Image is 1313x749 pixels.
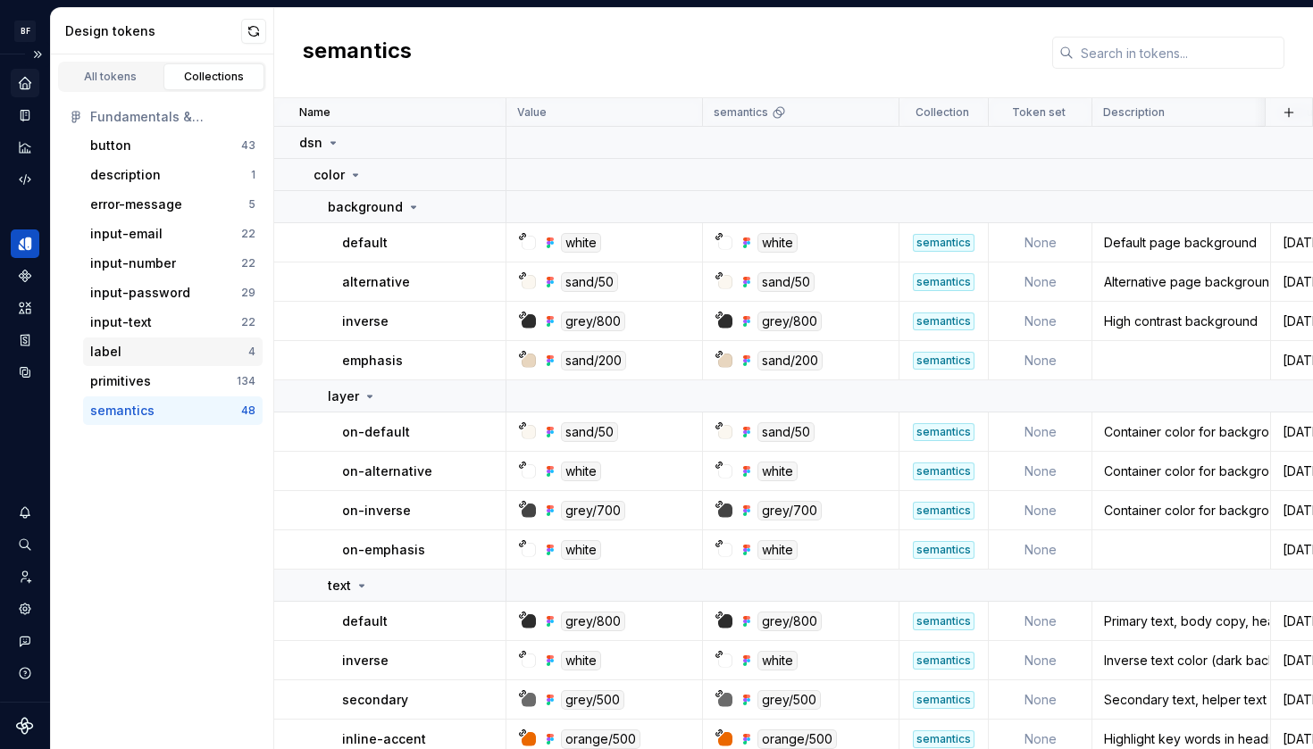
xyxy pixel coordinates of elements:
div: High contrast background [1093,312,1269,330]
button: BF [4,12,46,50]
div: 1 [251,168,255,182]
div: Container color for background.alternative [1093,462,1269,480]
a: Assets [11,294,39,322]
div: 4 [248,345,255,359]
button: input-text22 [83,308,263,337]
div: Container color for background.inverse [1093,502,1269,520]
div: Storybook stories [11,326,39,354]
div: grey/700 [561,501,625,520]
div: semantics [913,691,974,709]
td: None [989,262,1092,302]
p: Collection [916,105,969,120]
button: input-password29 [83,279,263,307]
div: white [561,233,601,253]
p: color [314,166,345,184]
div: Code automation [11,165,39,194]
div: white [757,651,798,670]
div: 22 [241,227,255,241]
div: Default page background [1093,234,1269,252]
div: Highlight key words in headings [1093,730,1269,748]
div: orange/500 [757,729,837,749]
h2: semantics [303,37,412,69]
div: 5 [248,197,255,212]
div: Inverse text color (dark backgrounds) [1093,652,1269,670]
div: 29 [241,286,255,300]
p: inline-accent [342,730,426,748]
td: None [989,680,1092,720]
p: default [342,234,388,252]
div: Secondary text, helper text [1093,691,1269,709]
td: None [989,491,1092,530]
a: Home [11,69,39,97]
td: None [989,341,1092,380]
div: input-email [90,225,163,243]
div: semantics [913,234,974,252]
div: Analytics [11,133,39,162]
div: white [561,462,601,481]
a: Components [11,262,39,290]
div: Settings [11,595,39,623]
div: input-number [90,254,176,272]
a: Invite team [11,562,39,591]
button: button43 [83,131,263,160]
div: semantics [913,462,974,480]
a: semantics48 [83,396,263,425]
button: input-number22 [83,249,263,278]
div: Search ⌘K [11,530,39,559]
div: grey/500 [561,690,624,710]
div: Fundamentals & Components [90,108,255,126]
p: layer [328,387,359,405]
div: Contact support [11,627,39,655]
a: Design tokens [11,229,39,258]
div: semantics [913,352,974,370]
div: grey/800 [757,612,822,631]
input: Search in tokens... [1074,37,1284,69]
div: grey/500 [757,690,821,710]
div: white [757,462,798,481]
div: semantics [90,402,155,420]
div: semantics [913,423,974,441]
p: semantics [714,105,768,120]
button: primitives134 [83,367,263,395]
div: Notifications [11,498,39,527]
div: semantics [913,541,974,559]
p: background [328,198,403,216]
div: Design tokens [65,22,241,40]
div: white [561,540,601,560]
button: label4 [83,337,263,366]
div: orange/500 [561,729,640,749]
td: None [989,302,1092,341]
p: emphasis [342,352,403,370]
button: input-email22 [83,220,263,248]
div: grey/800 [757,312,822,331]
div: description [90,166,161,184]
p: on-emphasis [342,541,425,559]
svg: Supernova Logo [16,717,34,735]
div: white [757,540,798,560]
div: semantics [913,312,974,330]
div: All tokens [66,70,155,84]
p: default [342,612,388,630]
button: description1 [83,161,263,189]
p: on-alternative [342,462,432,480]
div: semantics [913,730,974,748]
div: 22 [241,315,255,329]
div: white [561,651,601,670]
div: input-password [90,284,190,302]
div: sand/50 [757,422,815,442]
p: Value [517,105,547,120]
button: error-message5 [83,190,263,219]
div: semantics [913,502,974,520]
p: secondary [342,691,408,709]
div: semantics [913,612,974,630]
